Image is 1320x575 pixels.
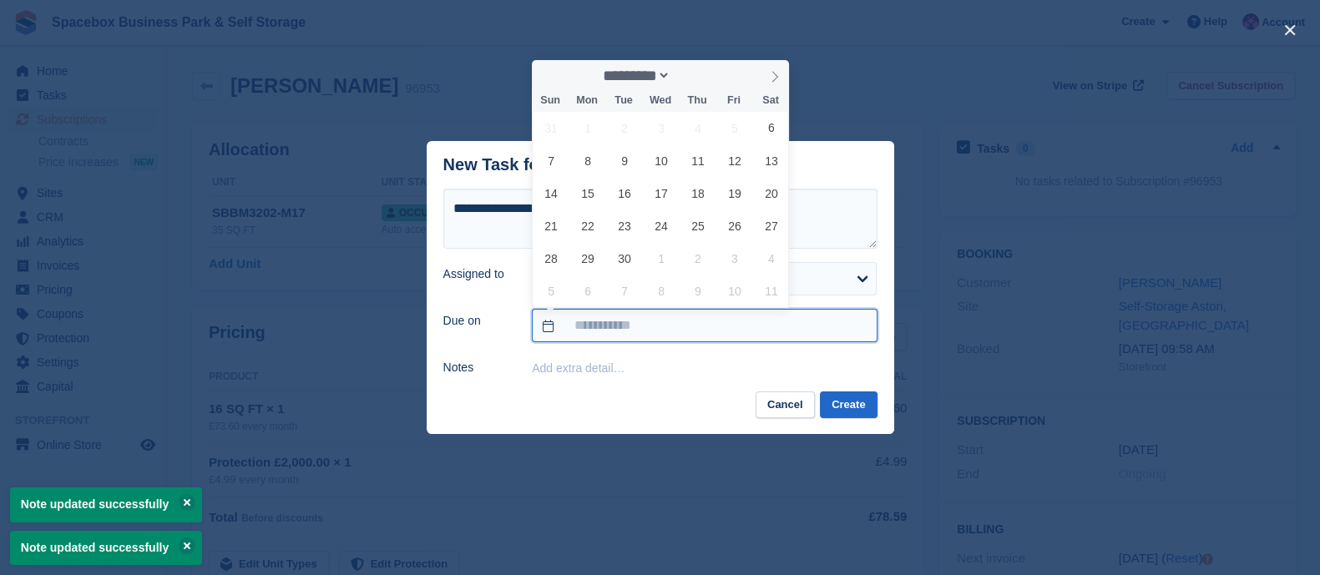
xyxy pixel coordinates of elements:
[681,177,714,209] span: September 18, 2025
[1277,17,1303,43] button: close
[572,242,604,275] span: September 29, 2025
[681,144,714,177] span: September 11, 2025
[645,209,677,242] span: September 24, 2025
[718,177,751,209] span: September 19, 2025
[681,112,714,144] span: September 4, 2025
[569,95,605,106] span: Mon
[645,177,677,209] span: September 17, 2025
[670,67,723,84] input: Year
[572,144,604,177] span: September 8, 2025
[609,112,641,144] span: September 2, 2025
[535,144,568,177] span: September 7, 2025
[716,95,752,106] span: Fri
[572,112,604,144] span: September 1, 2025
[755,177,787,209] span: September 20, 2025
[718,112,751,144] span: September 5, 2025
[609,209,641,242] span: September 23, 2025
[755,209,787,242] span: September 27, 2025
[598,67,671,84] select: Month
[645,242,677,275] span: October 1, 2025
[681,209,714,242] span: September 25, 2025
[572,177,604,209] span: September 15, 2025
[10,487,202,522] p: Note updated successfully
[642,95,679,106] span: Wed
[609,177,641,209] span: September 16, 2025
[755,275,787,307] span: October 11, 2025
[820,391,877,419] button: Create
[718,242,751,275] span: October 3, 2025
[443,155,713,174] div: New Task for Subscription #96953
[443,265,513,283] label: Assigned to
[609,242,641,275] span: September 30, 2025
[535,112,568,144] span: August 31, 2025
[535,177,568,209] span: September 14, 2025
[532,361,625,375] button: Add extra detail…
[755,144,787,177] span: September 13, 2025
[752,95,789,106] span: Sat
[532,95,569,106] span: Sun
[718,144,751,177] span: September 12, 2025
[10,531,202,565] p: Note updated successfully
[645,275,677,307] span: October 8, 2025
[443,312,513,330] label: Due on
[718,275,751,307] span: October 10, 2025
[681,242,714,275] span: October 2, 2025
[718,209,751,242] span: September 26, 2025
[679,95,716,106] span: Thu
[609,144,641,177] span: September 9, 2025
[645,144,677,177] span: September 10, 2025
[572,275,604,307] span: October 6, 2025
[443,359,513,376] label: Notes
[645,112,677,144] span: September 3, 2025
[755,242,787,275] span: October 4, 2025
[609,275,641,307] span: October 7, 2025
[535,209,568,242] span: September 21, 2025
[756,391,815,419] button: Cancel
[755,112,787,144] span: September 6, 2025
[681,275,714,307] span: October 9, 2025
[605,95,642,106] span: Tue
[572,209,604,242] span: September 22, 2025
[535,275,568,307] span: October 5, 2025
[535,242,568,275] span: September 28, 2025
